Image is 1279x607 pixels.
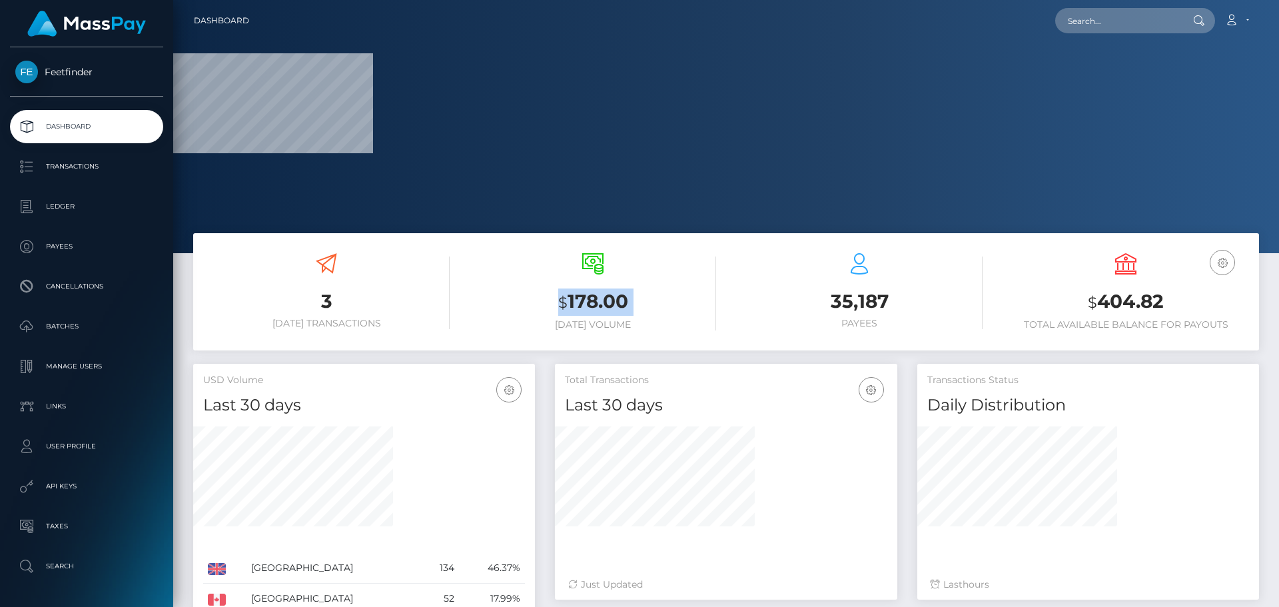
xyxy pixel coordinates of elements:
h5: Transactions Status [927,374,1249,387]
div: Just Updated [568,578,883,592]
h3: 3 [203,289,450,314]
a: Taxes [10,510,163,543]
a: Links [10,390,163,423]
a: Ledger [10,190,163,223]
img: CA.png [208,594,226,606]
h4: Last 30 days [565,394,887,417]
h4: Last 30 days [203,394,525,417]
a: Payees [10,230,163,263]
img: GB.png [208,563,226,575]
img: MassPay Logo [27,11,146,37]
h5: USD Volume [203,374,525,387]
p: Links [15,396,158,416]
p: User Profile [15,436,158,456]
h3: 178.00 [470,289,716,316]
small: $ [1088,293,1097,312]
small: $ [558,293,568,312]
h6: Payees [736,318,983,329]
a: Manage Users [10,350,163,383]
h6: [DATE] Transactions [203,318,450,329]
p: Cancellations [15,277,158,297]
div: Last hours [931,578,1246,592]
td: [GEOGRAPHIC_DATA] [246,553,422,584]
h4: Daily Distribution [927,394,1249,417]
h6: [DATE] Volume [470,319,716,330]
a: Dashboard [194,7,249,35]
a: Search [10,550,163,583]
a: Transactions [10,150,163,183]
h6: Total Available Balance for Payouts [1003,319,1249,330]
p: Manage Users [15,356,158,376]
a: Batches [10,310,163,343]
a: User Profile [10,430,163,463]
p: Batches [15,316,158,336]
a: Dashboard [10,110,163,143]
td: 134 [421,553,459,584]
input: Search... [1055,8,1180,33]
h5: Total Transactions [565,374,887,387]
p: Taxes [15,516,158,536]
a: API Keys [10,470,163,503]
p: API Keys [15,476,158,496]
p: Search [15,556,158,576]
img: Feetfinder [15,61,38,83]
span: Feetfinder [10,66,163,78]
p: Dashboard [15,117,158,137]
td: 46.37% [459,553,525,584]
h3: 35,187 [736,289,983,314]
p: Transactions [15,157,158,177]
a: Cancellations [10,270,163,303]
p: Payees [15,237,158,257]
h3: 404.82 [1003,289,1249,316]
p: Ledger [15,197,158,217]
